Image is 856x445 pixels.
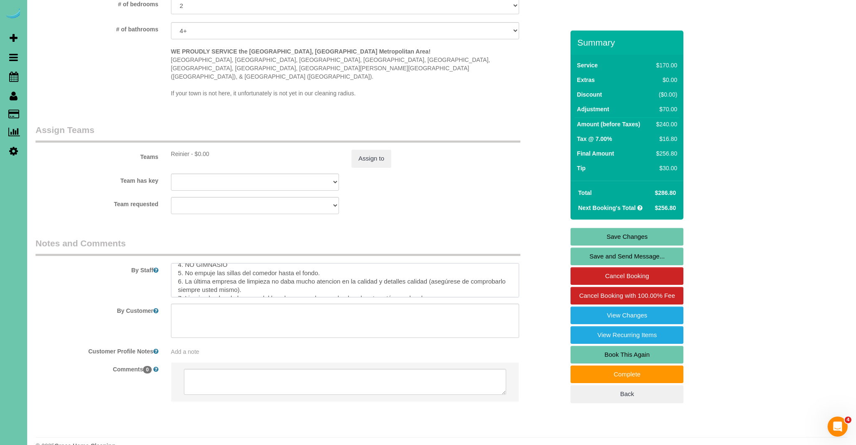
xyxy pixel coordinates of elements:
[653,90,677,99] div: ($0.00)
[578,205,636,211] strong: Next Booking's Total
[571,346,683,363] a: Book This Again
[655,205,676,211] span: $256.80
[171,348,199,355] span: Add a note
[577,90,602,99] label: Discount
[571,267,683,285] a: Cancel Booking
[571,287,683,304] a: Cancel Booking with 100.00% Fee
[577,38,679,47] h3: Summary
[828,417,848,437] iframe: Intercom live chat
[171,150,339,158] div: 4.75 hours x $0.00/hour
[653,61,677,69] div: $170.00
[653,164,677,172] div: $30.00
[845,417,851,423] span: 4
[571,326,683,344] a: View Recurring Items
[29,174,165,185] label: Team has key
[571,385,683,403] a: Back
[653,120,677,128] div: $240.00
[171,48,431,55] strong: WE PROUDLY SERVICE the [GEOGRAPHIC_DATA], [GEOGRAPHIC_DATA] Metropolitan Area!
[653,105,677,113] div: $70.00
[171,47,520,97] p: [GEOGRAPHIC_DATA], [GEOGRAPHIC_DATA], [GEOGRAPHIC_DATA], [GEOGRAPHIC_DATA], [GEOGRAPHIC_DATA], [G...
[577,149,614,158] label: Final Amount
[352,150,392,167] button: Assign to
[571,248,683,265] a: Save and Send Message...
[578,189,591,196] strong: Total
[577,76,595,84] label: Extras
[571,366,683,383] a: Complete
[143,366,152,373] span: 0
[29,197,165,208] label: Team requested
[29,263,165,274] label: By Staff
[36,124,520,143] legend: Assign Teams
[29,344,165,355] label: Customer Profile Notes
[577,135,612,143] label: Tax @ 7.00%
[29,362,165,373] label: Comments
[29,22,165,33] label: # of bathrooms
[577,164,586,172] label: Tip
[577,120,640,128] label: Amount (before Taxes)
[5,8,22,20] img: Automaid Logo
[577,105,609,113] label: Adjustment
[653,135,677,143] div: $16.80
[29,304,165,315] label: By Customer
[653,149,677,158] div: $256.80
[579,292,675,299] span: Cancel Booking with 100.00% Fee
[577,61,598,69] label: Service
[29,150,165,161] label: Teams
[36,237,520,256] legend: Notes and Comments
[653,76,677,84] div: $0.00
[571,228,683,246] a: Save Changes
[571,307,683,324] a: View Changes
[655,189,676,196] span: $286.80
